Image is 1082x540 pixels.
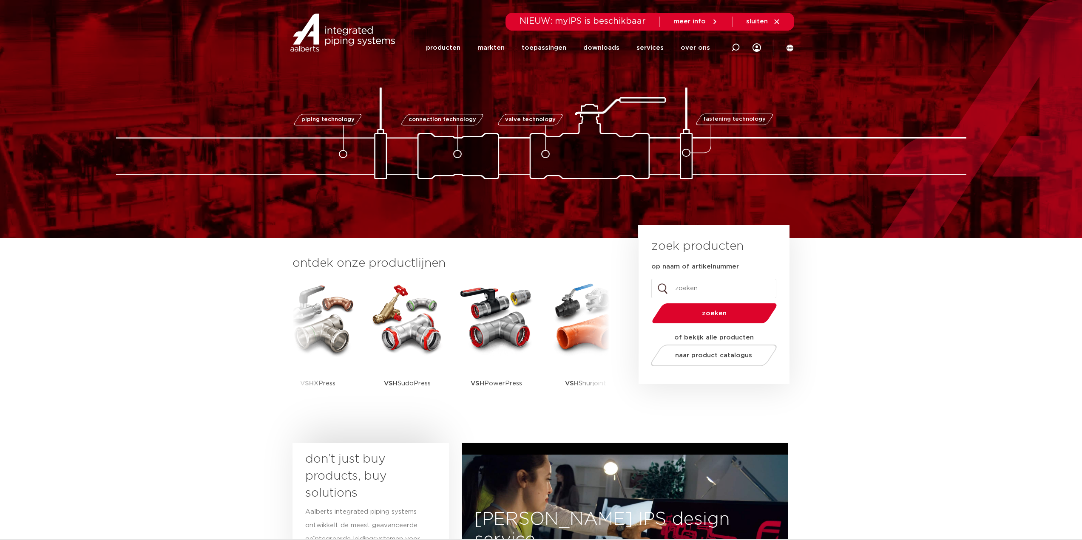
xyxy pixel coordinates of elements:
[675,352,752,359] span: naar product catalogus
[651,238,744,255] h3: zoek producten
[565,380,579,387] strong: VSH
[280,280,356,410] a: VSHXPress
[648,345,779,366] a: naar product catalogus
[548,280,624,410] a: VSHShurjoint
[408,117,476,122] span: connection technology
[520,17,646,25] span: NIEUW: myIPS is beschikbaar
[300,380,314,387] strong: VSH
[293,255,610,272] h3: ontdek onze productlijnen
[522,31,566,64] a: toepassingen
[458,280,535,410] a: VSHPowerPress
[426,31,460,64] a: producten
[583,31,619,64] a: downloads
[505,117,556,122] span: valve technology
[636,31,664,64] a: services
[746,18,768,25] span: sluiten
[746,18,781,25] a: sluiten
[703,117,766,122] span: fastening technology
[648,303,780,324] button: zoeken
[300,357,335,410] p: XPress
[674,334,754,341] strong: of bekijk alle producten
[651,279,776,298] input: zoeken
[301,117,355,122] span: piping technology
[673,18,718,25] a: meer info
[305,451,421,502] h3: don’t just buy products, buy solutions
[384,380,398,387] strong: VSH
[384,357,431,410] p: SudoPress
[471,357,522,410] p: PowerPress
[565,357,606,410] p: Shurjoint
[673,18,706,25] span: meer info
[471,380,484,387] strong: VSH
[651,263,739,271] label: op naam of artikelnummer
[674,310,755,317] span: zoeken
[477,31,505,64] a: markten
[426,31,710,64] nav: Menu
[369,280,446,410] a: VSHSudoPress
[681,31,710,64] a: over ons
